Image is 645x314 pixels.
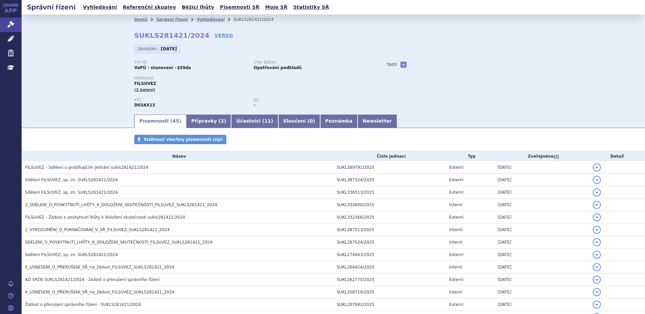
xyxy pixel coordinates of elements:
[333,236,446,249] td: SUKL287524/2025
[494,224,589,236] td: [DATE]
[449,215,463,220] span: Externí
[264,118,271,124] span: 11
[494,274,589,286] td: [DATE]
[333,274,446,286] td: SUKL262775/2025
[494,161,589,174] td: [DATE]
[25,252,118,257] span: Sdělení FILSUVEZ, sp. zn. SUKLS281421/2024
[593,213,601,221] button: detail
[134,98,247,102] p: ATC:
[161,46,177,51] strong: [DATE]
[25,265,174,270] span: 5_USNESENÍ_O_PŘERUŠENÍ_SŘ_na_žádost_FILSUVEZ_SUKLS281421_2024
[333,151,446,161] th: Číslo jednací
[81,3,119,12] a: Vyhledávání
[400,62,406,68] a: +
[291,3,331,12] a: Statistiky SŘ
[25,202,217,207] span: 2_SDĚLENÍ_O_POSKYTNUTÍ_LHŮTY_K_DOLOŽENÍ_SKUTEČNOSTI_FILSUVEZ_SUKLS281421_2024
[22,151,333,161] th: Název
[593,238,601,246] button: detail
[554,154,559,159] abbr: (?)
[593,176,601,184] button: detail
[333,211,446,224] td: SUKL332366/2025
[333,174,446,186] td: SUKL387324/2025
[449,202,462,207] span: Interní
[494,286,589,299] td: [DATE]
[449,165,463,170] span: Externí
[494,236,589,249] td: [DATE]
[254,61,366,65] p: Stav řízení:
[197,17,225,22] a: Vyhledávání
[134,31,209,39] strong: SUKLS281421/2024
[449,240,462,245] span: Interní
[333,286,446,299] td: SUKL208719/2025
[593,188,601,196] button: detail
[218,3,261,12] a: Písemnosti SŘ
[156,17,188,22] a: Správní řízení
[449,252,463,257] span: Externí
[134,61,247,65] p: Typ SŘ:
[25,215,185,220] span: FILSUVEZ - Žádost o poskytnutí lhůty k doložení skutečnosti sukls281421/2024
[358,115,397,128] a: Newsletter
[449,227,462,232] span: Interní
[233,14,282,25] li: SUKLS281421/2024
[180,3,216,12] a: Běžící lhůty
[134,135,226,144] a: Stáhnout všechny písemnosti (zip)
[494,174,589,186] td: [DATE]
[186,115,231,128] a: Přípravky (2)
[589,151,645,161] th: Detail
[449,277,463,282] span: Externí
[593,226,601,234] button: detail
[25,277,160,282] span: AD SPZN SUKLS281421/2024 - žádost o přerušení správního řízení
[494,199,589,211] td: [DATE]
[254,103,255,107] strong: -
[25,178,118,182] span: Sdělení FILSUVEZ, sp. zn. SUKLS281421/2024
[134,88,156,92] span: (2 balení)
[333,249,446,261] td: SUKL274943/2025
[494,211,589,224] td: [DATE]
[449,290,462,294] span: Interní
[278,115,320,128] a: Sloučení (0)
[446,151,494,161] th: Typ
[494,299,589,311] td: [DATE]
[333,161,446,174] td: SUKL389791/2025
[494,186,589,199] td: [DATE]
[138,46,159,52] span: Zahájeno:
[387,61,397,69] h3: Tagy
[25,227,170,232] span: 2_VYROZUMĚNÍ_O_POKRAČOVÁNÍ_V_SŘ_FILSUVEZ_SUKLS281421_2024
[25,240,213,245] span: SDĚLENÍ_O_POSKYTNUTÍ_LHŮTY_K_DOLOŽENÍ_SKUTEČNOSTI_FILSUVEZ_SUKLS281421_2024
[593,301,601,309] button: detail
[333,261,446,274] td: SUKL264424/2025
[22,2,81,12] h2: Správní řízení
[121,3,178,12] a: Referenční skupiny
[134,103,155,107] strong: BŘEZOVÁ KŮRA
[449,178,463,182] span: Externí
[25,190,118,195] span: Sdělení FILSUVEZ, sp. zn. SUKLS281421/2024
[593,288,601,296] button: detail
[333,199,446,211] td: SUKL334800/2025
[449,190,463,195] span: Externí
[263,3,289,12] a: Moje SŘ
[494,249,589,261] td: [DATE]
[333,224,446,236] td: SUKL287513/2025
[134,76,373,81] p: Přípravky:
[593,251,601,259] button: detail
[593,263,601,271] button: detail
[25,302,141,307] span: Žádost o přerušení správního řízení - SUKLS281421/2024
[25,165,148,170] span: FILSUVEZ - Sdělení o probíhajícím jednání sukls281421/2024
[593,276,601,284] button: detail
[593,201,601,209] button: detail
[221,118,224,124] span: 2
[172,118,179,124] span: 45
[254,65,302,70] strong: Opatřování podkladů
[310,118,313,124] span: 0
[134,81,156,86] span: FILSUVEZ
[449,302,463,307] span: Externí
[144,137,223,142] span: Stáhnout všechny písemnosti (zip)
[25,290,174,294] span: 4_USNESENÍ_O_PŘERUŠENÍ_SŘ_na_žádost_FILSUVEZ_SUKLS281421_2024
[215,32,233,39] a: VERSO
[231,115,278,128] a: Účastníci (11)
[593,163,601,171] button: detail
[254,98,366,102] p: RS:
[134,17,147,22] a: Domů
[320,115,358,128] a: Poznámka
[333,299,446,311] td: SUKL207082/2025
